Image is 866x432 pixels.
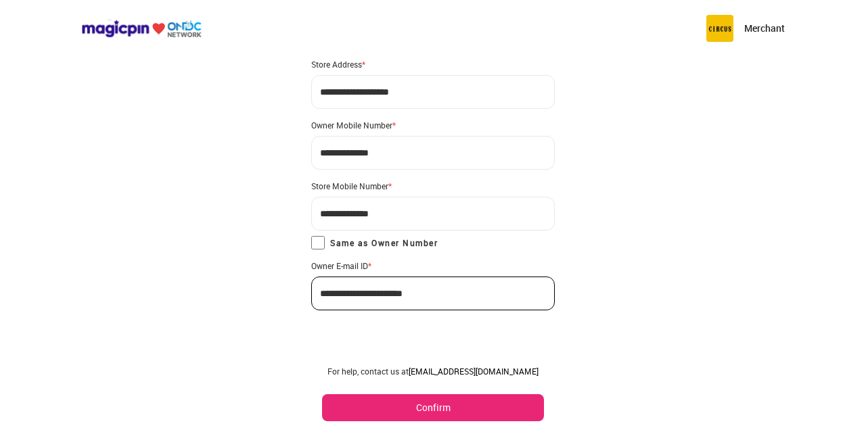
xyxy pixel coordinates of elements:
[311,236,438,249] label: Same as Owner Number
[311,59,555,70] div: Store Address
[311,260,555,271] div: Owner E-mail ID
[706,15,733,42] img: circus.b677b59b.png
[311,181,555,191] div: Store Mobile Number
[744,22,785,35] p: Merchant
[311,236,325,249] input: Same as Owner Number
[322,366,544,377] div: For help, contact us at
[311,120,555,130] div: Owner Mobile Number
[409,366,539,377] a: [EMAIL_ADDRESS][DOMAIN_NAME]
[322,394,544,421] button: Confirm
[81,20,202,38] img: ondc-logo-new-small.8a59708e.svg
